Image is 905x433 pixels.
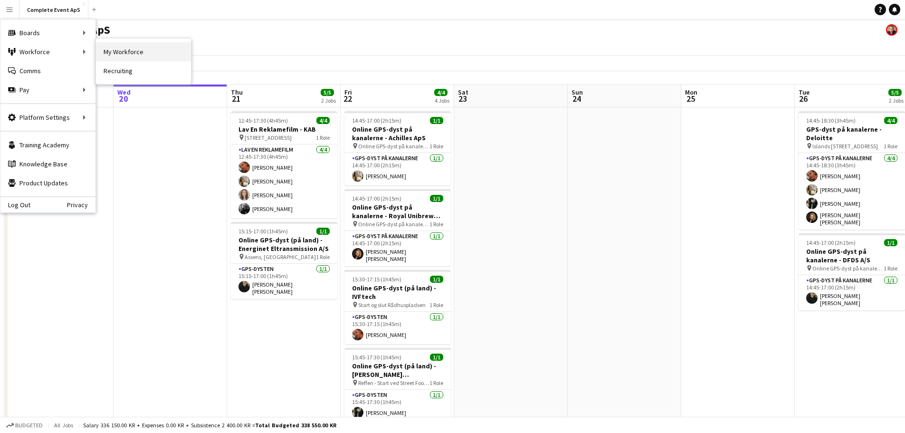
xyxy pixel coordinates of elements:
span: Fri [344,88,352,96]
span: 1 Role [429,301,443,308]
a: Knowledge Base [0,154,95,173]
app-card-role: GPS-dysten1/115:15-17:00 (1h45m)[PERSON_NAME] [PERSON_NAME] [231,264,337,299]
div: 14:45-17:00 (2h15m)1/1Online GPS-dyst på kanalerne - Achilles ApS Online GPS-dyst på kanalerne1 R... [344,111,451,185]
a: Training Academy [0,135,95,154]
span: 4/4 [316,117,330,124]
span: 22 [343,93,352,104]
span: 1 Role [884,265,897,272]
span: Sat [458,88,468,96]
button: Budgeted [5,420,44,431]
app-card-role: GPS-dysten1/115:30-17:15 (1h45m)[PERSON_NAME] [344,312,451,344]
span: 1 Role [316,134,330,141]
div: Workforce [0,42,95,61]
span: 1 Role [429,143,443,150]
app-card-role: GPS-dysten1/115:45-17:30 (1h45m)[PERSON_NAME] [344,390,451,422]
app-card-role: Lav En Reklamefilm4/412:45-17:30 (4h45m)[PERSON_NAME][PERSON_NAME][PERSON_NAME][PERSON_NAME] [231,144,337,218]
span: 5/5 [321,89,334,96]
span: 15:45-17:30 (1h45m) [352,354,401,361]
span: Islands [STREET_ADDRESS] [812,143,878,150]
span: 1/1 [430,195,443,202]
span: 1/1 [430,117,443,124]
a: Comms [0,61,95,80]
span: 21 [229,93,243,104]
div: Platform Settings [0,108,95,127]
span: 25 [684,93,697,104]
h3: Online GPS-dyst (på land) - [PERSON_NAME] [PERSON_NAME] [344,362,451,379]
span: 14:45-17:00 (2h15m) [352,117,401,124]
span: 20 [116,93,131,104]
app-card-role: GPS-dyst på kanalerne1/114:45-17:00 (2h15m)[PERSON_NAME] [PERSON_NAME] [799,275,905,310]
div: Salary 336 150.00 KR + Expenses 0.00 KR + Subsistence 2 400.00 KR = [83,422,336,429]
a: Recruiting [96,61,191,80]
h3: Online GPS-dyst på kanalerne - Royal Unibrew A/S [344,203,451,220]
app-job-card: 15:45-17:30 (1h45m)1/1Online GPS-dyst (på land) - [PERSON_NAME] [PERSON_NAME] Reffen - Start ved ... [344,348,451,422]
span: Start og slut Rådhuspladsen [358,301,426,308]
a: Privacy [67,201,95,209]
h3: GPS-dyst på kanalerne - Deloitte [799,125,905,142]
span: Online GPS-dyst på kanalerne [358,221,429,228]
h3: Online GPS-dyst på kanalerne - Achilles ApS [344,125,451,142]
app-job-card: 15:15-17:00 (1h45m)1/1Online GPS-dyst (på land) - Energinet Eltransmission A/S Assens, [GEOGRAPHI... [231,222,337,299]
span: 1 Role [884,143,897,150]
span: 1 Role [429,221,443,228]
app-job-card: 14:45-17:00 (2h15m)1/1Online GPS-dyst på kanalerne - DFDS A/S Online GPS-dyst på kanalerne1 RoleG... [799,233,905,310]
div: 2 Jobs [889,97,904,104]
h3: Online GPS-dyst på kanalerne - DFDS A/S [799,247,905,264]
span: 4/4 [434,89,448,96]
span: 14:45-18:30 (3h45m) [806,117,856,124]
span: 15:30-17:15 (1h45m) [352,276,401,283]
h3: Online GPS-dyst (på land) - IVFtech [344,284,451,301]
a: Product Updates [0,173,95,192]
span: 4/4 [884,117,897,124]
span: 1/1 [316,228,330,235]
span: Online GPS-dyst på kanalerne [812,265,884,272]
span: Total Budgeted 338 550.00 KR [255,422,336,429]
app-card-role: GPS-dyst på kanalerne1/114:45-17:00 (2h15m)[PERSON_NAME] [PERSON_NAME] [344,231,451,266]
span: Sun [572,88,583,96]
app-card-role: GPS-dyst på kanalerne1/114:45-17:00 (2h15m)[PERSON_NAME] [344,153,451,185]
span: Budgeted [15,422,43,429]
span: Online GPS-dyst på kanalerne [358,143,429,150]
span: 1/1 [430,354,443,361]
app-job-card: 14:45-17:00 (2h15m)1/1Online GPS-dyst på kanalerne - Royal Unibrew A/S Online GPS-dyst på kanaler... [344,189,451,266]
span: 12:45-17:30 (4h45m) [238,117,288,124]
span: Tue [799,88,810,96]
span: 1/1 [430,276,443,283]
button: Complete Event ApS [19,0,88,19]
span: 24 [570,93,583,104]
div: 2 Jobs [321,97,336,104]
h3: Online GPS-dyst (på land) - Energinet Eltransmission A/S [231,236,337,253]
div: Boards [0,23,95,42]
span: Wed [117,88,131,96]
span: Thu [231,88,243,96]
span: 14:45-17:00 (2h15m) [352,195,401,202]
span: [STREET_ADDRESS] [245,134,292,141]
span: 1 Role [316,253,330,260]
span: 5/5 [888,89,902,96]
div: Pay [0,80,95,99]
span: 26 [797,93,810,104]
a: Log Out [0,201,30,209]
span: Assens, [GEOGRAPHIC_DATA] [245,253,316,260]
app-job-card: 12:45-17:30 (4h45m)4/4Lav En Reklamefilm - KAB [STREET_ADDRESS]1 RoleLav En Reklamefilm4/412:45-1... [231,111,337,218]
app-user-avatar: Christian Brøckner [886,24,897,36]
a: My Workforce [96,42,191,61]
app-card-role: GPS-dyst på kanalerne4/414:45-18:30 (3h45m)[PERSON_NAME][PERSON_NAME][PERSON_NAME][PERSON_NAME] [... [799,153,905,230]
span: Reffen - Start ved Street Food området [358,379,429,386]
app-job-card: 15:30-17:15 (1h45m)1/1Online GPS-dyst (på land) - IVFtech Start og slut Rådhuspladsen1 RoleGPS-dy... [344,270,451,344]
h3: Lav En Reklamefilm - KAB [231,125,337,134]
span: All jobs [52,422,75,429]
span: 1 Role [429,379,443,386]
div: 4 Jobs [435,97,449,104]
span: Mon [685,88,697,96]
app-job-card: 14:45-18:30 (3h45m)4/4GPS-dyst på kanalerne - Deloitte Islands [STREET_ADDRESS]1 RoleGPS-dyst på ... [799,111,905,230]
span: 1/1 [884,239,897,246]
span: 23 [457,93,468,104]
